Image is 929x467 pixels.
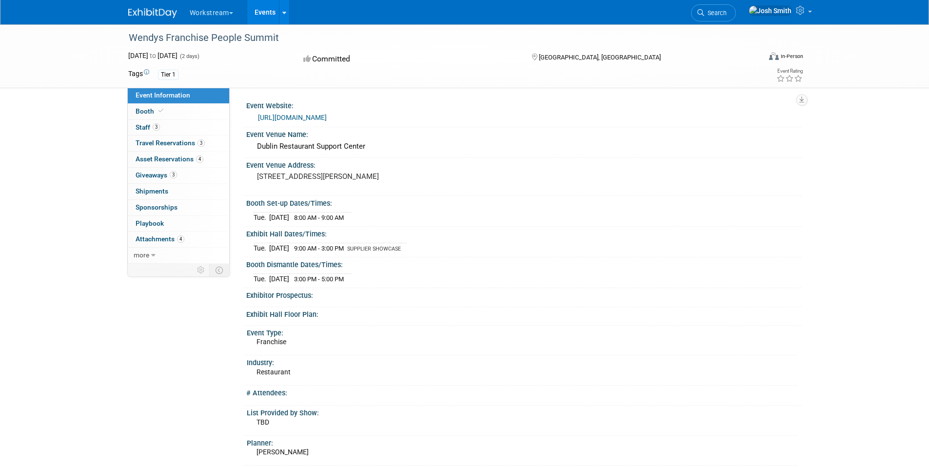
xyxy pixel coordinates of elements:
div: Booth Dismantle Dates/Times: [246,257,801,270]
td: Personalize Event Tab Strip [193,264,210,276]
span: [PERSON_NAME] [257,448,309,456]
span: Franchise [257,338,286,346]
a: Event Information [128,88,229,103]
span: Travel Reservations [136,139,205,147]
span: Event Information [136,91,190,99]
div: Event Website: [246,98,801,111]
a: Attachments4 [128,232,229,247]
td: Tue. [254,213,269,223]
div: Committed [300,51,516,68]
a: Booth [128,104,229,119]
span: 3 [170,171,177,178]
div: Exhibit Hall Dates/Times: [246,227,801,239]
span: 3 [153,123,160,131]
a: [URL][DOMAIN_NAME] [258,114,327,121]
img: ExhibitDay [128,8,177,18]
div: Wendys Franchise People Summit [125,29,746,47]
span: more [134,251,149,259]
div: Event Type: [247,326,797,338]
div: Exhibit Hall Floor Plan: [246,307,801,319]
span: to [148,52,158,59]
span: 9:00 AM - 3:00 PM [294,245,344,252]
pre: [STREET_ADDRESS][PERSON_NAME] [257,172,467,181]
span: Restaurant [257,368,291,376]
span: Attachments [136,235,184,243]
a: Sponsorships [128,200,229,215]
a: Playbook [128,216,229,232]
td: Tags [128,69,149,80]
div: Event Format [703,51,804,65]
i: Booth reservation complete [158,108,163,114]
td: [DATE] [269,274,289,284]
span: Booth [136,107,165,115]
span: [DATE] [DATE] [128,52,178,59]
div: Booth Set-up Dates/Times: [246,196,801,208]
div: Exhibitor Prospectus: [246,288,801,300]
div: Planner: [247,436,797,448]
span: 3 [198,139,205,147]
span: Sponsorships [136,203,178,211]
div: Tier 1 [158,70,178,80]
img: Josh Smith [749,5,792,16]
div: Event Venue Address: [246,158,801,170]
div: Industry: [247,355,797,368]
span: 4 [177,235,184,243]
a: Travel Reservations3 [128,136,229,151]
td: [DATE] [269,213,289,223]
span: SUPPLIER SHOWCASE [347,246,401,252]
a: more [128,248,229,263]
span: Shipments [136,187,168,195]
td: Tue. [254,274,269,284]
span: 3:00 PM - 5:00 PM [294,275,344,283]
span: 4 [196,156,203,163]
div: # Attendees: [246,386,801,398]
a: Giveaways3 [128,168,229,183]
span: Asset Reservations [136,155,203,163]
td: Tue. [254,243,269,253]
div: In-Person [780,53,803,60]
span: 8:00 AM - 9:00 AM [294,214,344,221]
img: Format-Inperson.png [769,52,779,60]
td: Toggle Event Tabs [209,264,229,276]
a: Asset Reservations4 [128,152,229,167]
span: Staff [136,123,160,131]
div: Event Rating [776,69,803,74]
a: Search [691,4,736,21]
a: Shipments [128,184,229,199]
span: Giveaways [136,171,177,179]
span: Search [704,9,727,17]
div: Dublin Restaurant Support Center [254,139,794,154]
a: Staff3 [128,120,229,136]
span: [GEOGRAPHIC_DATA], [GEOGRAPHIC_DATA] [539,54,661,61]
span: Playbook [136,219,164,227]
span: (2 days) [179,53,199,59]
td: [DATE] [269,243,289,253]
div: Event Venue Name: [246,127,801,139]
span: TBD [257,418,269,426]
div: List Provided by Show: [247,406,797,418]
